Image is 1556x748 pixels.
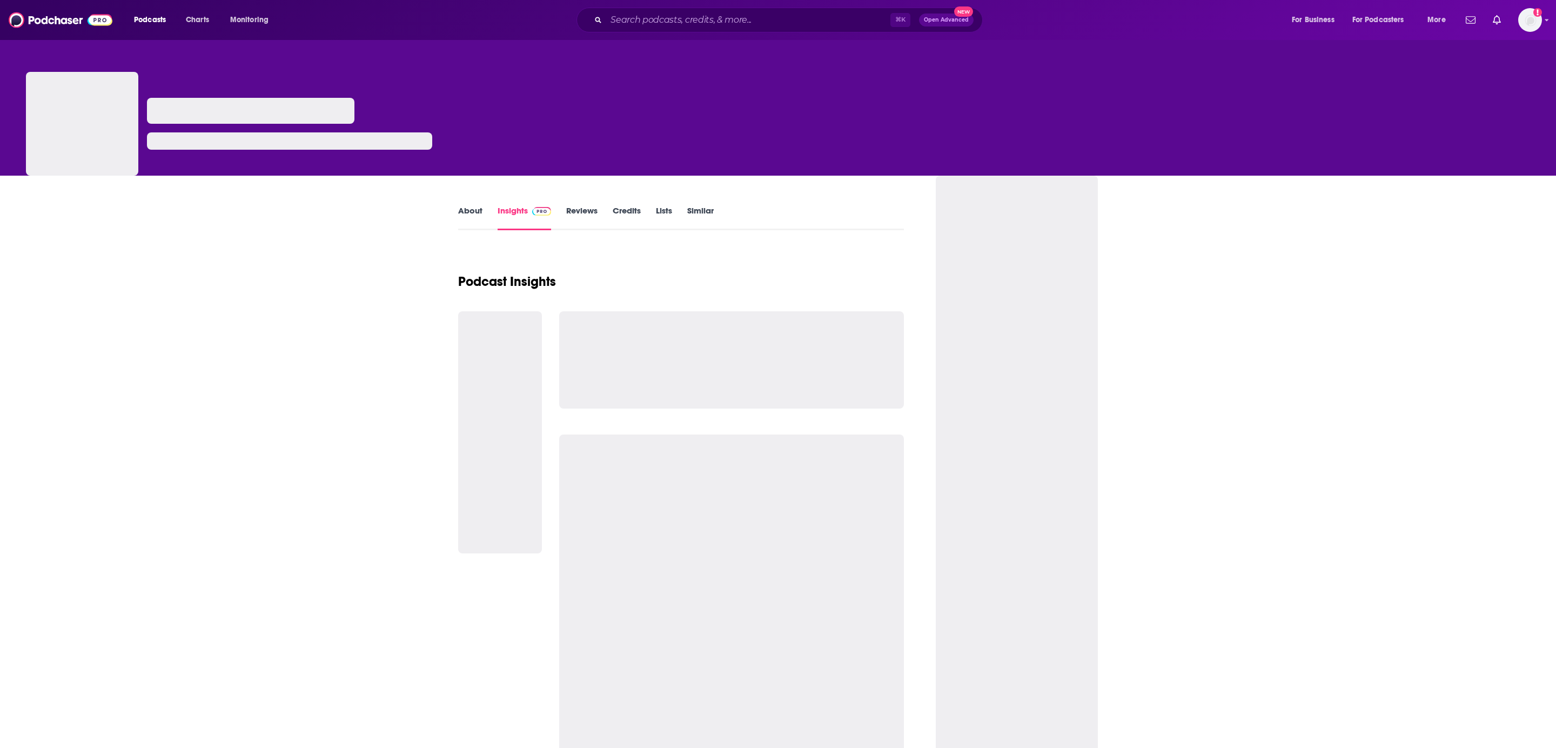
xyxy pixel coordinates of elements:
img: Podchaser - Follow, Share and Rate Podcasts [9,10,112,30]
div: Search podcasts, credits, & more... [587,8,993,32]
span: For Podcasters [1352,12,1404,28]
span: Charts [186,12,209,28]
button: Open AdvancedNew [919,14,974,26]
button: open menu [1284,11,1348,29]
h1: Podcast Insights [458,273,556,290]
span: More [1427,12,1446,28]
button: open menu [126,11,180,29]
a: Lists [656,205,672,230]
button: open menu [1420,11,1459,29]
a: Show notifications dropdown [1488,11,1505,29]
input: Search podcasts, credits, & more... [606,11,890,29]
a: InsightsPodchaser Pro [498,205,551,230]
a: Credits [613,205,641,230]
span: Podcasts [134,12,166,28]
span: Monitoring [230,12,269,28]
a: Show notifications dropdown [1461,11,1480,29]
a: Charts [179,11,216,29]
span: Open Advanced [924,17,969,23]
span: Logged in as FIREPodchaser25 [1518,8,1542,32]
a: Reviews [566,205,598,230]
button: open menu [1345,11,1420,29]
button: Show profile menu [1518,8,1542,32]
a: Similar [687,205,714,230]
span: ⌘ K [890,13,910,27]
img: User Profile [1518,8,1542,32]
a: About [458,205,482,230]
span: For Business [1292,12,1334,28]
img: Podchaser Pro [532,207,551,216]
button: open menu [223,11,283,29]
svg: Add a profile image [1533,8,1542,17]
span: New [954,6,974,17]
